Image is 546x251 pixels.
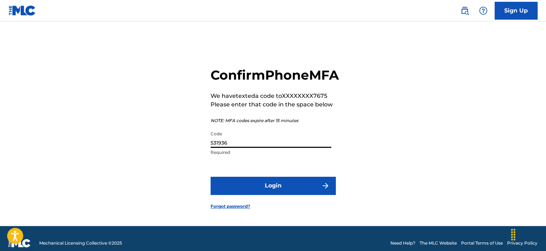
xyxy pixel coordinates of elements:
[321,181,330,190] img: f7272a7cc735f4ea7f67.svg
[460,6,469,15] img: search
[510,217,546,251] iframe: Chat Widget
[211,67,339,83] h2: Confirm Phone MFA
[211,100,339,109] p: Please enter that code in the space below
[420,240,457,246] a: The MLC Website
[39,240,122,246] span: Mechanical Licensing Collective © 2025
[461,240,503,246] a: Portal Terms of Use
[457,4,472,18] a: Public Search
[476,4,490,18] div: Help
[211,92,339,100] p: We have texted a code to XXXXXXXX7675
[211,149,331,156] p: Required
[211,177,335,195] button: Login
[507,240,537,246] a: Privacy Policy
[479,6,487,15] img: help
[211,203,250,210] a: Forgot password?
[9,239,31,247] img: logo
[9,5,36,16] img: MLC Logo
[390,240,415,246] a: Need Help?
[495,2,537,20] a: Sign Up
[507,224,519,245] div: Drag
[211,117,339,124] p: NOTE: MFA codes expire after 15 minutes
